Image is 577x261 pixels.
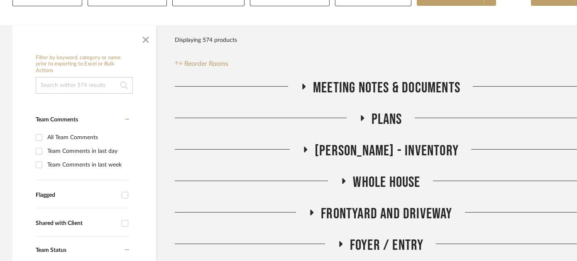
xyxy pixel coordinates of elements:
h6: Filter by keyword, category or name prior to exporting to Excel or Bulk Actions [36,55,133,74]
div: Shared with Client [36,220,117,227]
span: Whole House [353,174,420,191]
span: [PERSON_NAME] - Inventory [315,142,459,160]
div: Team Comments in last week [47,158,127,172]
button: Reorder Rooms [175,59,228,69]
span: Meeting notes & Documents [313,79,460,97]
span: Team Comments [36,117,78,123]
span: Reorder Rooms [184,59,228,69]
button: Close [137,30,154,46]
input: Search within 574 results [36,77,133,94]
span: Plans [372,111,402,128]
div: Team Comments in last day [47,145,127,158]
div: All Team Comments [47,131,127,144]
div: Flagged [36,192,117,199]
span: Frontyard and Driveway [321,205,452,223]
span: Team Status [36,247,66,253]
div: Displaying 574 products [175,32,237,48]
span: Foyer / Entry [350,237,424,254]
